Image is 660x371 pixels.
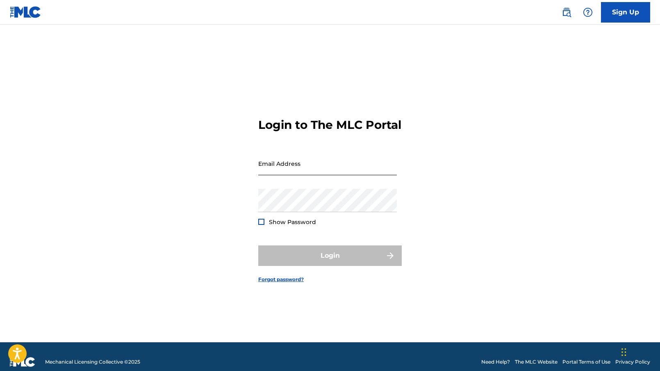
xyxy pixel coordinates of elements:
div: Help [580,4,596,21]
h3: Login to The MLC Portal [258,118,401,132]
a: The MLC Website [515,358,558,366]
a: Sign Up [601,2,650,23]
a: Public Search [558,4,575,21]
a: Privacy Policy [615,358,650,366]
iframe: Chat Widget [619,332,660,371]
img: logo [10,357,35,367]
a: Portal Terms of Use [562,358,610,366]
a: Forgot password? [258,276,304,283]
img: MLC Logo [10,6,41,18]
img: help [583,7,593,17]
a: Need Help? [481,358,510,366]
div: Drag [621,340,626,364]
span: Mechanical Licensing Collective © 2025 [45,358,140,366]
img: search [562,7,571,17]
span: Show Password [269,218,316,226]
